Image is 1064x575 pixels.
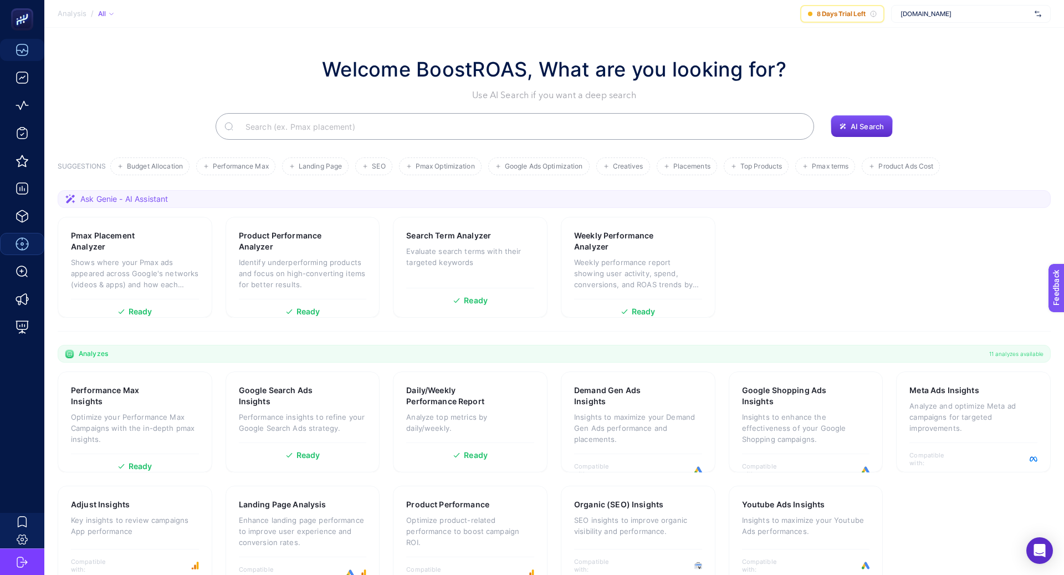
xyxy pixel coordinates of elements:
img: svg%3e [1035,8,1041,19]
a: Product Performance AnalyzerIdentify underperforming products and focus on high-converting items ... [226,217,380,318]
span: Pmax terms [812,162,848,171]
a: Google Search Ads InsightsPerformance insights to refine your Google Search Ads strategy.Ready [226,372,380,472]
span: Feedback [7,3,42,12]
span: Ready [296,308,320,316]
p: Key insights to review campaigns App performance [71,515,199,537]
button: AI Search [831,115,893,138]
span: Ready [296,451,320,459]
span: AI Search [851,122,884,131]
span: / [91,9,94,18]
a: Google Shopping Ads InsightsInsights to enhance the effectiveness of your Google Shopping campaig... [729,372,883,472]
span: Landing Page [299,162,342,171]
h3: Performance Max Insights [71,385,164,407]
span: Ready [464,451,488,459]
span: 11 analyzes available [989,349,1043,358]
p: Insights to maximize your Youtube Ads performances. [742,515,870,537]
div: All [98,9,114,18]
p: Analyze top metrics by daily/weekly. [406,411,534,434]
p: Optimize your Performance Max Campaigns with the in-depth pmax insights. [71,411,199,445]
p: Use AI Search if you want a deep search [322,89,786,102]
span: SEO [372,162,385,171]
span: Placements [673,162,710,171]
h3: SUGGESTIONS [58,162,106,175]
a: Search Term AnalyzerEvaluate search terms with their targeted keywordsReady [393,217,548,318]
p: Weekly performance report showing user activity, spend, conversions, and ROAS trends by week. [574,257,702,290]
h3: Youtube Ads Insights [742,499,825,510]
span: Compatible with: [742,558,792,573]
h3: Demand Gen Ads Insights [574,385,667,407]
span: Compatible with: [909,451,959,467]
span: [DOMAIN_NAME] [901,9,1030,18]
h3: Weekly Performance Analyzer [574,230,668,252]
span: Google Ads Optimization [505,162,583,171]
h3: Product Performance [406,499,489,510]
span: Analyzes [79,349,108,358]
span: Analysis [58,9,86,18]
h3: Organic (SEO) Insights [574,499,663,510]
h3: Meta Ads Insights [909,385,979,396]
span: 8 Days Trial Left [817,9,866,18]
span: Compatible with: [742,462,792,478]
p: Optimize product-related performance to boost campaign ROI. [406,515,534,548]
p: Evaluate search terms with their targeted keywords [406,246,534,268]
h3: Pmax Placement Analyzer [71,230,164,252]
span: Compatible with: [574,462,624,478]
span: Ready [129,308,152,316]
p: Analyze and optimize Meta ad campaigns for targeted improvements. [909,400,1037,434]
h1: Welcome BoostROAS, What are you looking for? [322,54,786,84]
span: Ready [632,308,656,316]
span: Top Products [740,162,782,171]
h3: Search Term Analyzer [406,230,491,241]
input: Search [237,111,805,142]
a: Weekly Performance AnalyzerWeekly performance report showing user activity, spend, conversions, a... [561,217,715,318]
p: Enhance landing page performance to improve user experience and conversion rates. [239,515,367,548]
h3: Landing Page Analysis [239,499,326,510]
p: SEO insights to improve organic visibility and performance. [574,515,702,537]
h3: Product Performance Analyzer [239,230,333,252]
div: Open Intercom Messenger [1026,537,1053,564]
h3: Adjust Insights [71,499,130,510]
span: Product Ads Cost [878,162,933,171]
p: Insights to enhance the effectiveness of your Google Shopping campaigns. [742,411,870,445]
span: Ask Genie - AI Assistant [80,194,168,205]
span: Pmax Optimization [416,162,475,171]
p: Shows where your Pmax ads appeared across Google's networks (videos & apps) and how each placemen... [71,257,199,290]
span: Budget Allocation [127,162,183,171]
a: Meta Ads InsightsAnalyze and optimize Meta ad campaigns for targeted improvements.Compatible with: [896,372,1051,472]
span: Creatives [613,162,643,171]
a: Daily/Weekly Performance ReportAnalyze top metrics by daily/weekly.Ready [393,372,548,472]
span: Performance Max [213,162,269,171]
span: Ready [129,462,152,470]
h3: Google Shopping Ads Insights [742,385,836,407]
p: Identify underperforming products and focus on high-converting items for better results. [239,257,367,290]
a: Performance Max InsightsOptimize your Performance Max Campaigns with the in-depth pmax insights.R... [58,372,212,472]
p: Performance insights to refine your Google Search Ads strategy. [239,411,367,434]
span: Compatible with: [71,558,121,573]
h3: Daily/Weekly Performance Report [406,385,501,407]
a: Pmax Placement AnalyzerShows where your Pmax ads appeared across Google's networks (videos & apps... [58,217,212,318]
span: Compatible with: [574,558,624,573]
h3: Google Search Ads Insights [239,385,332,407]
a: Demand Gen Ads InsightsInsights to maximize your Demand Gen Ads performance and placements.Compat... [561,372,715,472]
span: Ready [464,297,488,304]
p: Insights to maximize your Demand Gen Ads performance and placements. [574,411,702,445]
